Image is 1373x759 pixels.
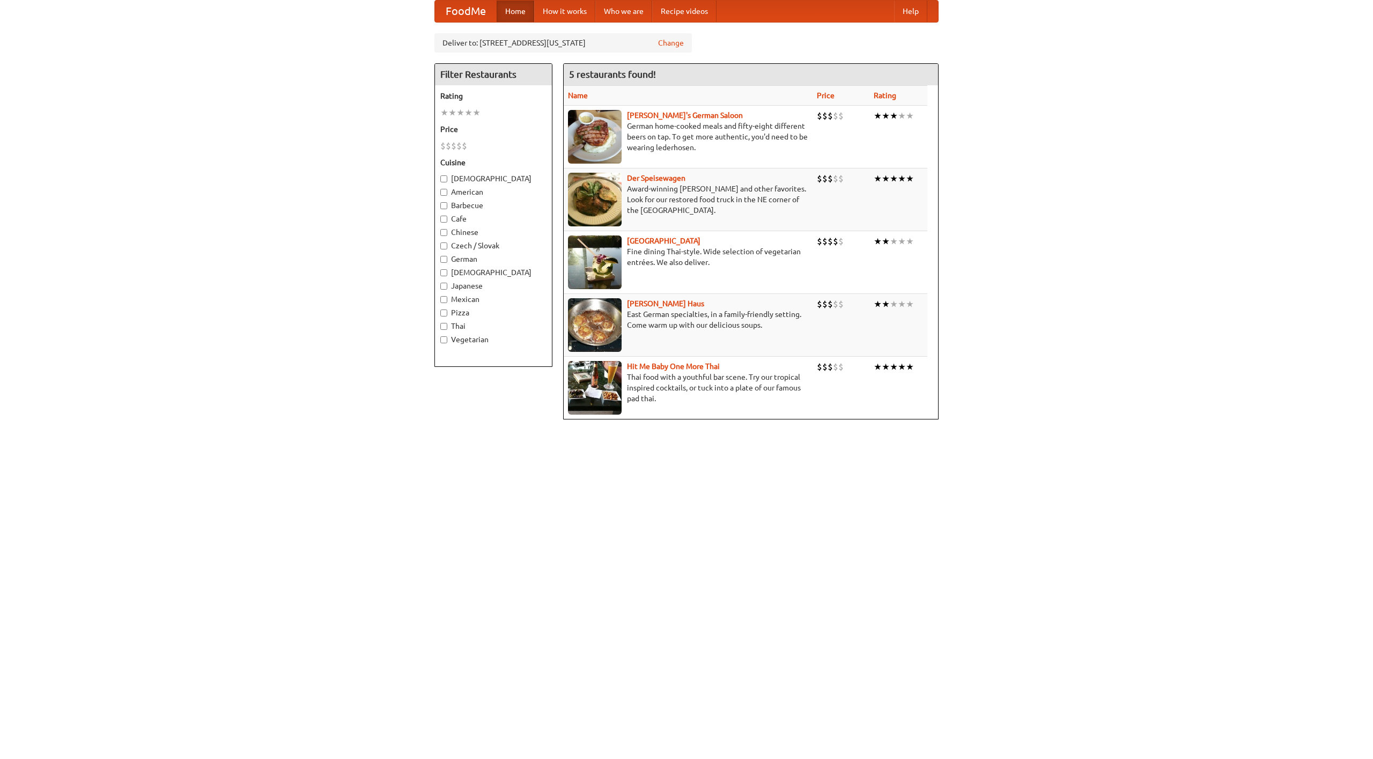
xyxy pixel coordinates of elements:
label: Chinese [440,227,547,238]
li: ★ [906,361,914,373]
li: ★ [882,173,890,185]
input: Czech / Slovak [440,242,447,249]
li: $ [817,361,822,373]
li: $ [446,140,451,152]
li: ★ [874,361,882,373]
li: ★ [890,173,898,185]
li: $ [822,110,828,122]
h4: Filter Restaurants [435,64,552,85]
li: $ [817,110,822,122]
li: ★ [898,110,906,122]
li: ★ [898,361,906,373]
a: [GEOGRAPHIC_DATA] [627,237,700,245]
label: Vegetarian [440,334,547,345]
li: $ [838,110,844,122]
img: kohlhaus.jpg [568,298,622,352]
li: $ [440,140,446,152]
li: ★ [874,110,882,122]
li: ★ [874,173,882,185]
input: American [440,189,447,196]
img: babythai.jpg [568,361,622,415]
input: Mexican [440,296,447,303]
input: Pizza [440,310,447,316]
li: ★ [906,173,914,185]
label: [DEMOGRAPHIC_DATA] [440,173,547,184]
li: ★ [890,298,898,310]
label: [DEMOGRAPHIC_DATA] [440,267,547,278]
li: $ [838,298,844,310]
a: How it works [534,1,595,22]
li: $ [828,235,833,247]
a: Price [817,91,835,100]
li: $ [462,140,467,152]
li: ★ [906,235,914,247]
li: ★ [898,173,906,185]
li: ★ [882,361,890,373]
input: Barbecue [440,202,447,209]
input: Thai [440,323,447,330]
li: $ [822,361,828,373]
a: Who we are [595,1,652,22]
li: ★ [890,110,898,122]
a: Hit Me Baby One More Thai [627,362,720,371]
li: ★ [890,235,898,247]
h5: Price [440,124,547,135]
input: [DEMOGRAPHIC_DATA] [440,269,447,276]
label: Thai [440,321,547,331]
li: $ [456,140,462,152]
h5: Cuisine [440,157,547,168]
li: ★ [874,298,882,310]
input: German [440,256,447,263]
p: Award-winning [PERSON_NAME] and other favorites. Look for our restored food truck in the NE corne... [568,183,808,216]
input: Japanese [440,283,447,290]
img: satay.jpg [568,235,622,289]
li: ★ [906,298,914,310]
li: $ [833,361,838,373]
p: East German specialties, in a family-friendly setting. Come warm up with our delicious soups. [568,309,808,330]
li: $ [828,298,833,310]
input: Cafe [440,216,447,223]
label: Mexican [440,294,547,305]
li: $ [838,173,844,185]
li: ★ [882,110,890,122]
li: ★ [464,107,473,119]
label: Barbecue [440,200,547,211]
label: Japanese [440,281,547,291]
li: ★ [440,107,448,119]
li: ★ [473,107,481,119]
a: FoodMe [435,1,497,22]
li: $ [817,298,822,310]
li: ★ [898,298,906,310]
li: $ [833,235,838,247]
a: Name [568,91,588,100]
li: $ [838,361,844,373]
li: $ [828,361,833,373]
li: $ [822,235,828,247]
li: ★ [882,235,890,247]
li: $ [828,173,833,185]
li: ★ [456,107,464,119]
li: $ [828,110,833,122]
label: German [440,254,547,264]
p: Fine dining Thai-style. Wide selection of vegetarian entrées. We also deliver. [568,246,808,268]
a: [PERSON_NAME] Haus [627,299,704,308]
h5: Rating [440,91,547,101]
li: $ [817,173,822,185]
li: $ [833,110,838,122]
a: Der Speisewagen [627,174,685,182]
li: ★ [874,235,882,247]
a: Home [497,1,534,22]
div: Deliver to: [STREET_ADDRESS][US_STATE] [434,33,692,53]
label: American [440,187,547,197]
input: [DEMOGRAPHIC_DATA] [440,175,447,182]
a: Help [894,1,927,22]
a: [PERSON_NAME]'s German Saloon [627,111,743,120]
input: Vegetarian [440,336,447,343]
img: esthers.jpg [568,110,622,164]
li: ★ [882,298,890,310]
a: Recipe videos [652,1,717,22]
